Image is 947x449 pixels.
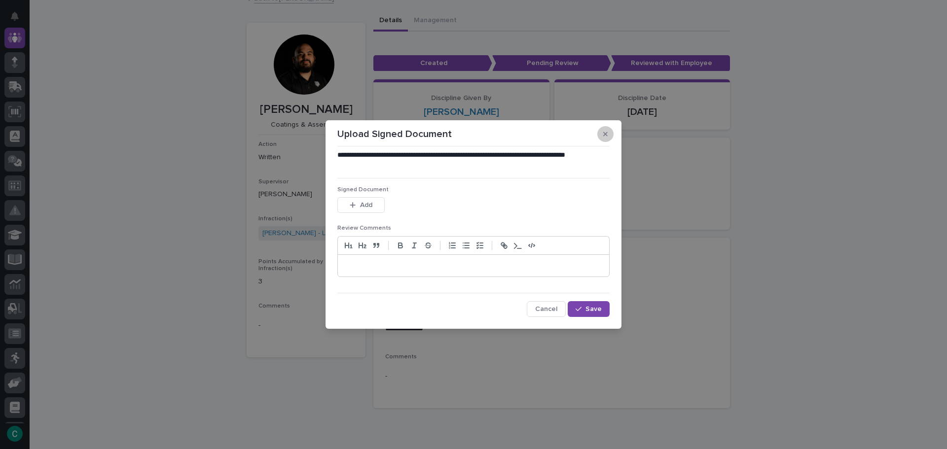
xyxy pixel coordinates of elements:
[535,306,557,312] span: Cancel
[360,202,372,208] span: Add
[337,197,385,213] button: Add
[337,128,452,140] p: Upload Signed Document
[337,187,389,193] span: Signed Document
[527,301,566,317] button: Cancel
[568,301,610,317] button: Save
[585,306,602,312] span: Save
[337,225,391,231] span: Review Comments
